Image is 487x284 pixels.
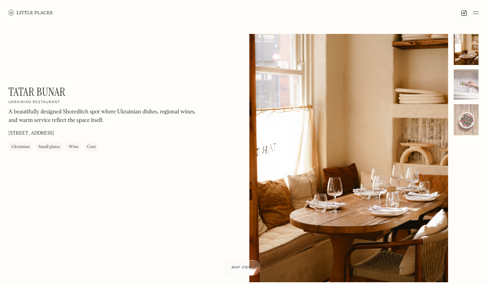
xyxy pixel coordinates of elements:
h2: Ukrainian restaurant [8,100,60,105]
p: [STREET_ADDRESS] [8,130,54,137]
h1: Tatar Bunar [8,85,65,99]
p: A beautifully designed Shoreditch spot where Ukrainian dishes, regional wines, and warm service r... [8,108,199,125]
a: Map view [223,260,261,276]
div: Wine [69,144,79,151]
span: Map view [232,266,252,270]
div: Cosy [87,144,96,151]
div: Small plates [38,144,60,151]
div: Ukrainian [11,144,30,151]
